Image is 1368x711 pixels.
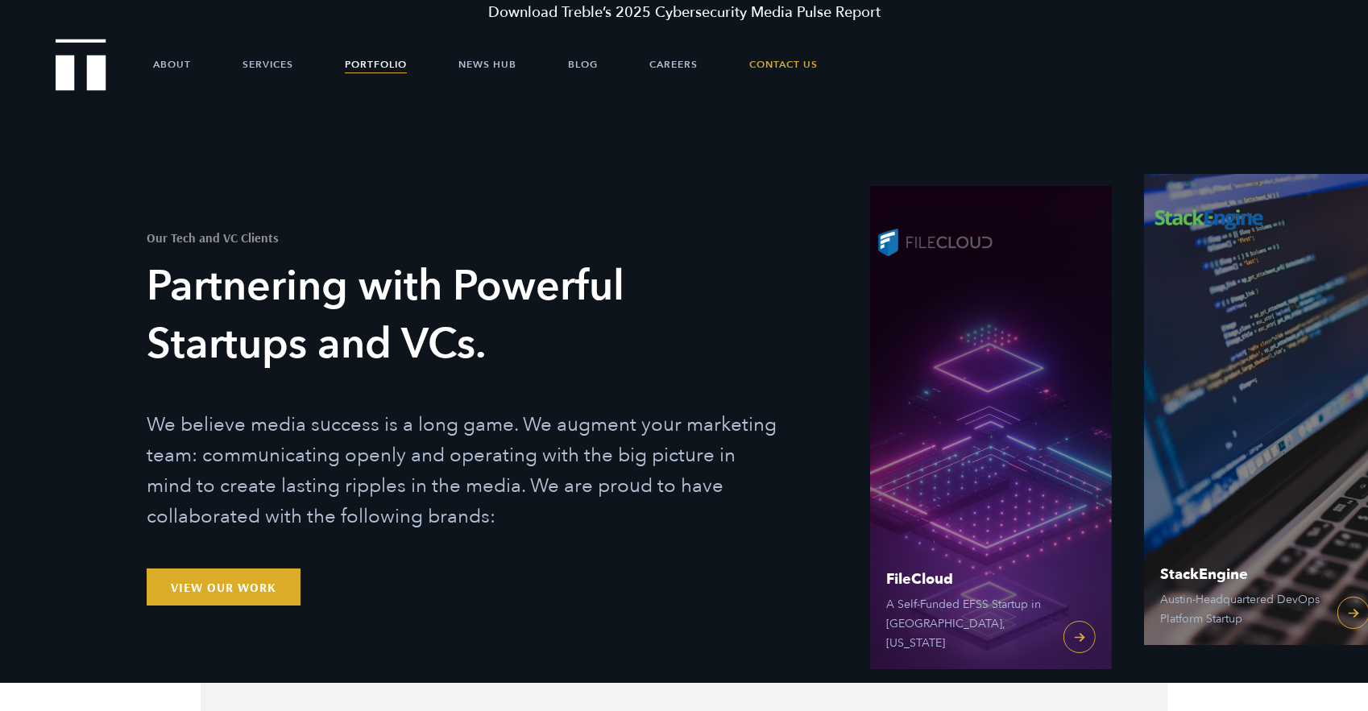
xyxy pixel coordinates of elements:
[886,595,1047,653] span: A Self-Funded EFSS Startup in [GEOGRAPHIC_DATA], [US_STATE]
[870,210,999,275] img: FileCloud logo
[1144,186,1273,250] img: StackEngine logo
[345,40,407,89] a: Portfolio
[886,573,1047,587] span: FileCloud
[1160,568,1321,582] span: StackEngine
[56,39,106,90] img: Treble logo
[147,231,781,244] h1: Our Tech and VC Clients
[147,568,301,606] a: View Our Work
[568,40,598,89] a: Blog
[1160,590,1321,629] span: Austin-Headquartered DevOps Platform Startup
[56,40,105,89] a: Treble Homepage
[458,40,516,89] a: News Hub
[147,258,781,374] h3: Partnering with Powerful Startups and VCs.
[243,40,293,89] a: Services
[153,40,191,89] a: About
[649,40,698,89] a: Careers
[749,40,818,89] a: Contact Us
[147,410,781,532] p: We believe media success is a long game. We augment your marketing team: communicating openly and...
[870,186,1112,669] a: FileCloud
